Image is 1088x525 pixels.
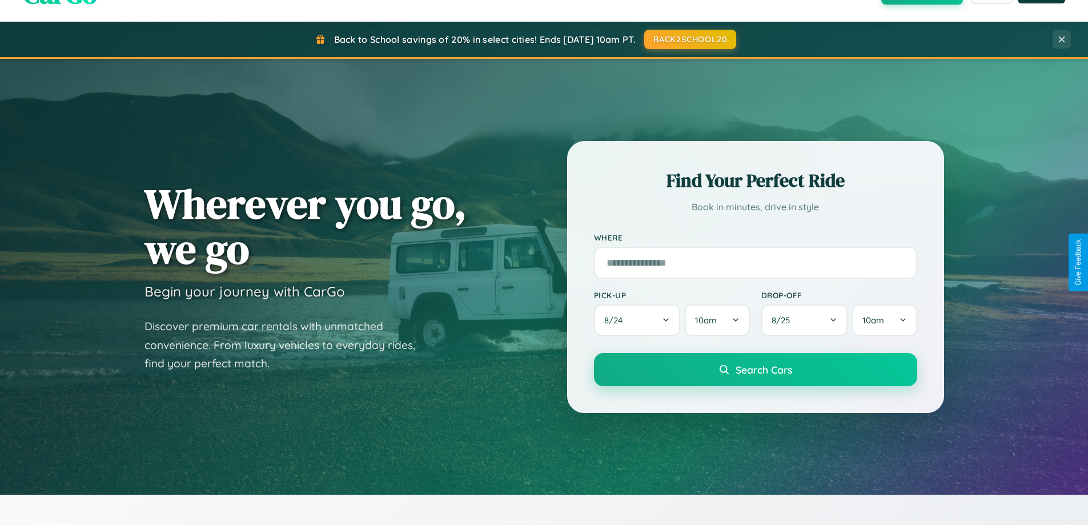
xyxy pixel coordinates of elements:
div: Give Feedback [1074,239,1082,286]
span: 10am [862,315,884,326]
span: 8 / 24 [604,315,628,326]
span: Search Cars [736,363,792,376]
label: Where [594,233,917,242]
label: Drop-off [761,290,917,300]
span: 10am [695,315,717,326]
label: Pick-up [594,290,750,300]
button: 8/24 [594,304,681,336]
h3: Begin your journey with CarGo [144,283,345,300]
button: 10am [685,304,749,336]
h2: Find Your Perfect Ride [594,168,917,193]
button: Search Cars [594,353,917,386]
p: Discover premium car rentals with unmatched convenience. From luxury vehicles to everyday rides, ... [144,317,430,373]
span: 8 / 25 [772,315,796,326]
p: Book in minutes, drive in style [594,199,917,215]
h1: Wherever you go, we go [144,181,467,271]
span: Back to School savings of 20% in select cities! Ends [DATE] 10am PT. [334,34,636,45]
button: 8/25 [761,304,848,336]
button: 10am [852,304,917,336]
button: BACK2SCHOOL20 [644,30,736,49]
